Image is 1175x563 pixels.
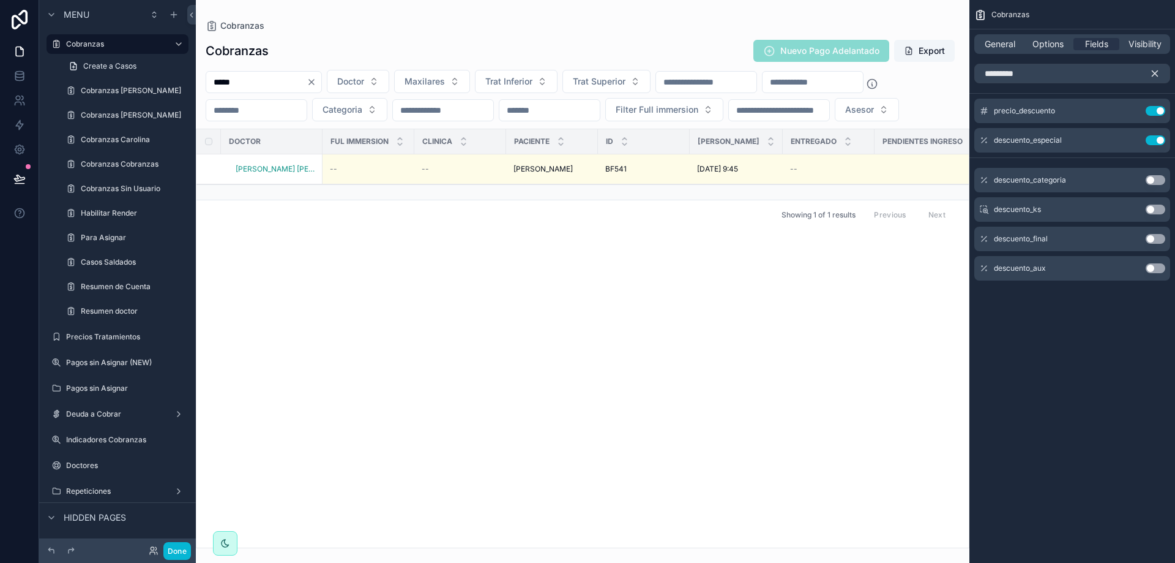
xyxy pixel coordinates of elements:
a: Deuda a Cobrar [47,404,188,424]
label: Pagos sin Asignar (NEW) [66,358,186,368]
button: Done [163,542,191,560]
span: Doctor [229,137,261,146]
a: Pagos sin Asignar (NEW) [47,353,188,372]
span: Cobranzas [991,10,1029,20]
span: descuento_categoria [994,175,1066,185]
span: Clinica [422,137,452,146]
label: Cobranzas [PERSON_NAME] [81,86,186,96]
a: [PERSON_NAME] [PERSON_NAME] [236,164,315,174]
span: Ful immersion [330,137,389,146]
span: Asesor [845,104,874,116]
span: descuento_ks [994,205,1041,214]
span: Categoria [323,104,362,116]
label: Resumen de Cuenta [81,282,186,292]
a: Casos Saldados [61,252,188,272]
label: Repeticiones [66,486,169,496]
label: Indicadores Cobranzas [66,435,186,445]
span: [PERSON_NAME] [698,137,759,146]
button: Clear [307,77,321,87]
button: Select Button [312,98,387,121]
label: Pagos sin Asignar [66,384,186,393]
span: [DATE] 9:45 [697,164,738,174]
span: Filter Full immersion [616,104,698,116]
label: Resumen doctor [81,306,186,316]
a: Cobranzas [PERSON_NAME] [61,81,188,100]
label: Habilitar Render [81,208,186,218]
label: Cobranzas Carolina [81,135,186,145]
button: Select Button [562,70,651,93]
label: Casos Saldados [81,257,186,267]
span: precio_descuento [994,106,1055,116]
a: Cobranzas [47,34,188,54]
span: [PERSON_NAME] [513,164,573,174]
button: Select Button [475,70,558,93]
a: -- [422,164,499,174]
span: descuento_aux [994,263,1046,273]
span: Fields [1085,38,1108,50]
span: descuento_final [994,234,1048,244]
a: Indicadores Cobranzas [47,430,188,450]
span: Create a Casos [83,61,136,71]
span: Cobranzas [220,20,264,32]
a: Cobranzas Cobranzas [61,154,188,174]
label: Cobranzas Cobranzas [81,159,186,169]
button: Select Button [327,70,389,93]
span: Hidden pages [64,512,126,524]
a: Precios Tratamientos [47,327,188,347]
a: Pagos sin Asignar [47,379,188,398]
label: Precios Tratamientos [66,332,186,342]
a: Habilitar Render [61,203,188,223]
span: Paciente [514,137,550,146]
h1: Cobranzas [206,42,269,59]
label: Cobranzas [PERSON_NAME] [81,110,186,120]
label: Para Asignar [81,233,186,243]
a: Resumen doctor [61,301,188,321]
span: Entregado [791,137,837,146]
span: Trat Inferior [485,75,532,88]
span: -- [422,164,429,174]
a: [DATE] 9:45 [697,164,775,174]
label: Cobranzas [66,39,164,49]
button: Select Button [605,98,723,121]
span: Maxilares [405,75,445,88]
button: Select Button [394,70,470,93]
a: Create a Casos [61,56,188,76]
label: Cobranzas Sin Usuario [81,184,186,194]
a: -- [790,164,867,174]
button: Export [894,40,955,62]
span: Options [1032,38,1064,50]
span: Pendientes ingreso [882,137,963,146]
span: Doctor [337,75,364,88]
span: BF541 [605,164,627,174]
span: -- [790,164,797,174]
span: Showing 1 of 1 results [781,210,856,220]
a: Resumen de Cuenta [61,277,188,297]
span: descuento_especial [994,135,1062,145]
a: Doctores [47,456,188,475]
span: -- [330,164,337,174]
span: General [985,38,1015,50]
label: Deuda a Cobrar [66,409,169,419]
a: Cobranzas [206,20,264,32]
a: Cobranzas [PERSON_NAME] [61,105,188,125]
span: Menu [64,9,89,21]
button: Select Button [835,98,899,121]
span: Visibility [1128,38,1162,50]
span: Trat Superior [573,75,625,88]
label: Doctores [66,461,186,470]
a: Repeticiones [47,482,188,501]
span: ID [606,137,613,146]
a: [PERSON_NAME] [513,164,591,174]
a: -- [330,164,407,174]
a: Cobranzas Sin Usuario [61,179,188,198]
a: BF541 [605,164,682,174]
a: Cobranzas Carolina [61,130,188,149]
a: Para Asignar [61,228,188,247]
